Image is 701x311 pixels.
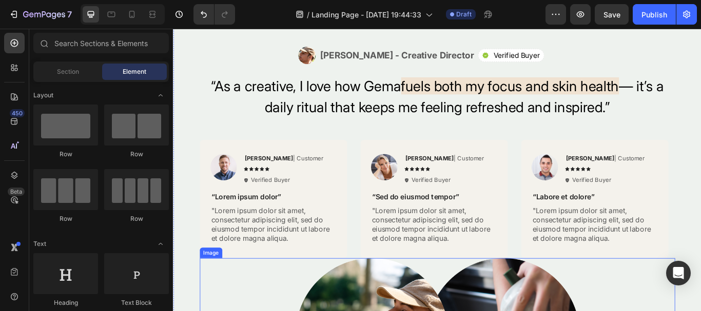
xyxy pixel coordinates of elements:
[33,150,98,159] div: Row
[152,236,169,252] span: Toggle open
[32,55,584,104] p: “As a creative, I love how Gema — it’s a daily ritual that keeps me feeling refreshed and inspired.”
[633,4,676,25] button: Publish
[33,257,55,266] div: Image
[418,146,449,177] img: gempages_432750572815254551-c9f13168-bf8f-4318-a82e-bac41c11e37e.png
[10,109,25,117] div: 450
[44,191,189,201] p: “Lorem ipsum dolor”
[419,191,564,201] p: “Labore et dolore”
[8,188,25,196] div: Beta
[270,147,327,155] strong: [PERSON_NAME]
[152,87,169,103] span: Toggle open
[33,91,53,100] span: Layout
[278,172,323,182] p: Verified Buyer
[83,147,175,156] p: | Customer
[230,146,261,177] img: gempages_432750572815254551-0f3f1b4e-bdf7-450b-82c1-89dfc5a87e26.png
[57,67,79,76] span: Section
[104,298,169,307] div: Text Block
[603,10,620,19] span: Save
[266,57,520,77] span: fuels both my focus and skin health
[33,214,98,223] div: Row
[33,239,46,248] span: Text
[231,207,377,250] p: "Lorem ipsum dolor sit amet, consectetur adipiscing elit, sed do eiusmod tempor incididunt ut lab...
[104,214,169,223] div: Row
[33,298,98,307] div: Heading
[231,191,377,201] p: “Sed do eiusmod tempor”
[173,29,701,311] iframe: Design area
[123,67,146,76] span: Element
[666,261,691,285] div: Open Intercom Messenger
[83,147,140,155] strong: [PERSON_NAME]
[4,4,76,25] button: 7
[43,146,74,177] img: gempages_432750572815254551-f132cfa5-ab01-4656-bf4a-f0e5a90a2fb3.png
[33,33,169,53] input: Search Sections & Elements
[307,9,309,20] span: /
[595,4,629,25] button: Save
[67,8,72,20] p: 7
[458,147,550,156] p: | Customer
[44,207,189,250] p: "Lorem ipsum dolor sit amet, consectetur adipiscing elit, sed do eiusmod tempor incididunt ut lab...
[104,150,169,159] div: Row
[90,172,136,182] p: Verified Buyer
[193,4,235,25] div: Undo/Redo
[458,147,514,155] strong: [PERSON_NAME]
[311,9,421,20] span: Landing Page - [DATE] 19:44:33
[465,172,511,182] p: Verified Buyer
[270,147,362,156] p: | Customer
[456,10,472,19] span: Draft
[419,207,564,250] p: "Lorem ipsum dolor sit amet, consectetur adipiscing elit, sed do eiusmod tempor incididunt ut lab...
[641,9,667,20] div: Publish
